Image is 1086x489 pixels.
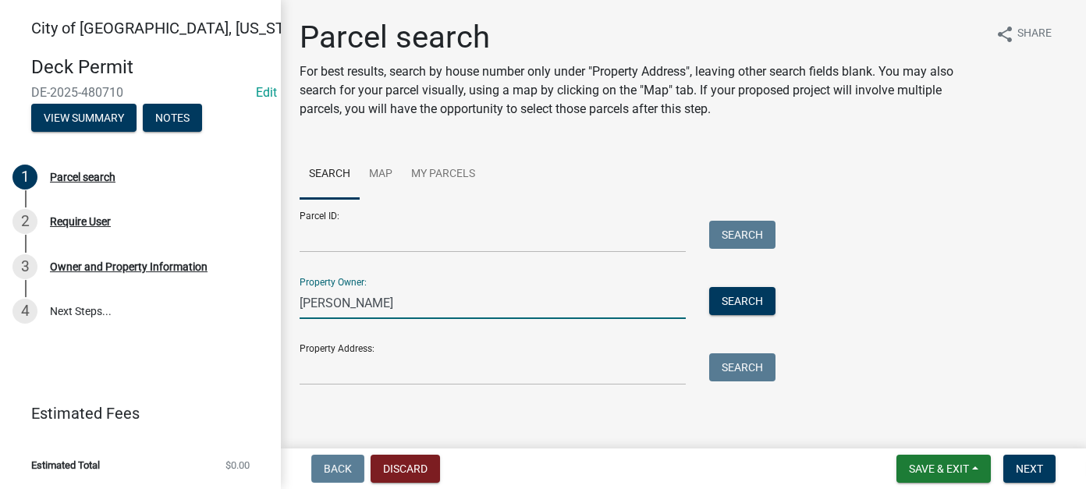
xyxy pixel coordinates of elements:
span: $0.00 [225,460,250,470]
div: 4 [12,299,37,324]
div: 2 [12,209,37,234]
a: Estimated Fees [12,398,256,429]
h4: Deck Permit [31,56,268,79]
button: Next [1003,455,1056,483]
i: share [995,25,1014,44]
button: Save & Exit [896,455,991,483]
div: 1 [12,165,37,190]
span: Share [1017,25,1052,44]
button: Search [709,287,775,315]
wm-modal-confirm: Notes [143,112,202,125]
button: shareShare [983,19,1064,49]
span: City of [GEOGRAPHIC_DATA], [US_STATE] [31,19,315,37]
button: Back [311,455,364,483]
a: Search [300,150,360,200]
a: My Parcels [402,150,484,200]
a: Edit [256,85,277,100]
button: Notes [143,104,202,132]
wm-modal-confirm: Summary [31,112,137,125]
h1: Parcel search [300,19,983,56]
span: Estimated Total [31,460,100,470]
div: Parcel search [50,172,115,182]
a: Map [360,150,402,200]
span: Save & Exit [909,462,969,475]
div: 3 [12,254,37,279]
div: Owner and Property Information [50,261,208,272]
span: Back [324,462,352,475]
wm-modal-confirm: Edit Application Number [256,85,277,100]
span: Next [1016,462,1043,475]
p: For best results, search by house number only under "Property Address", leaving other search fiel... [300,62,983,119]
button: Discard [371,455,440,483]
button: Search [709,221,775,249]
div: Require User [50,216,111,227]
button: Search [709,353,775,381]
span: DE-2025-480710 [31,85,250,100]
button: View Summary [31,104,137,132]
